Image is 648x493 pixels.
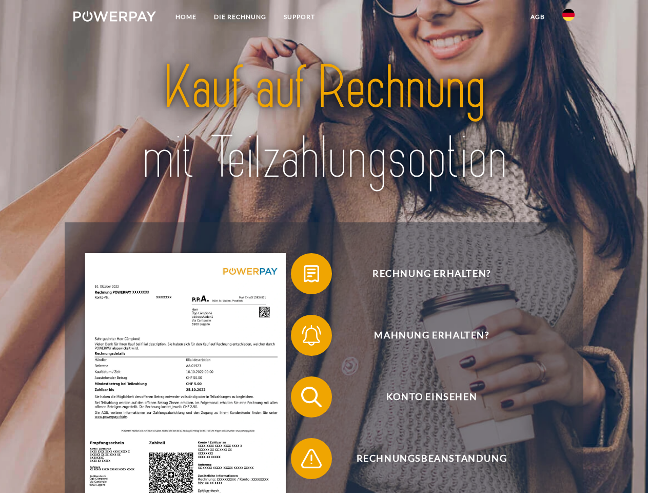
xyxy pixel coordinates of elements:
img: qb_bell.svg [299,323,324,348]
span: Mahnung erhalten? [306,315,557,356]
a: SUPPORT [275,8,324,26]
img: logo-powerpay-white.svg [73,11,156,22]
button: Rechnung erhalten? [291,253,558,294]
img: qb_warning.svg [299,446,324,471]
span: Rechnung erhalten? [306,253,557,294]
a: DIE RECHNUNG [205,8,275,26]
img: de [562,9,575,21]
button: Mahnung erhalten? [291,315,558,356]
a: agb [522,8,554,26]
img: title-powerpay_de.svg [98,49,550,197]
span: Rechnungsbeanstandung [306,438,557,479]
span: Konto einsehen [306,376,557,418]
a: Home [167,8,205,26]
img: qb_bill.svg [299,261,324,287]
img: qb_search.svg [299,384,324,410]
button: Rechnungsbeanstandung [291,438,558,479]
button: Konto einsehen [291,376,558,418]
